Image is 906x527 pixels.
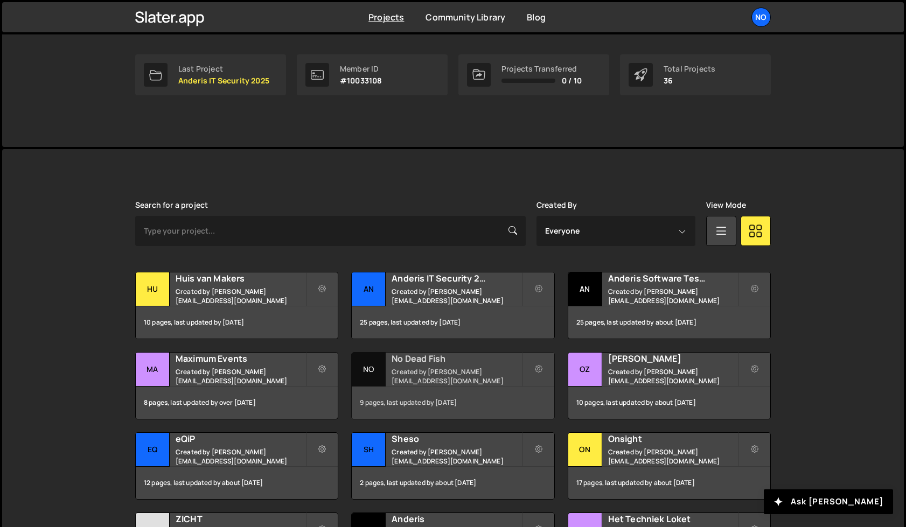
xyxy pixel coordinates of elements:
[135,54,286,95] a: Last Project Anderis IT Security 2025
[568,272,771,339] a: An Anderis Software Testing Created by [PERSON_NAME][EMAIL_ADDRESS][DOMAIN_NAME] 25 pages, last u...
[392,367,521,385] small: Created by [PERSON_NAME][EMAIL_ADDRESS][DOMAIN_NAME]
[176,272,305,284] h2: Huis van Makers
[352,467,554,499] div: 2 pages, last updated by about [DATE]
[608,513,738,525] h2: Het Techniek Loket
[664,76,715,85] p: 36
[135,352,338,419] a: Ma Maximum Events Created by [PERSON_NAME][EMAIL_ADDRESS][DOMAIN_NAME] 8 pages, last updated by o...
[351,272,554,339] a: An Anderis IT Security 2025 Created by [PERSON_NAME][EMAIL_ADDRESS][DOMAIN_NAME] 25 pages, last u...
[568,432,771,500] a: On Onsight Created by [PERSON_NAME][EMAIL_ADDRESS][DOMAIN_NAME] 17 pages, last updated by about [...
[340,65,382,73] div: Member ID
[608,433,738,445] h2: Onsight
[352,433,386,467] div: Sh
[392,513,521,525] h2: Anderis
[352,272,386,306] div: An
[392,287,521,305] small: Created by [PERSON_NAME][EMAIL_ADDRESS][DOMAIN_NAME]
[136,272,170,306] div: Hu
[751,8,771,27] a: No
[608,367,738,385] small: Created by [PERSON_NAME][EMAIL_ADDRESS][DOMAIN_NAME]
[351,352,554,419] a: No No Dead Fish Created by [PERSON_NAME][EMAIL_ADDRESS][DOMAIN_NAME] 9 pages, last updated by [DATE]
[608,447,738,466] small: Created by [PERSON_NAME][EMAIL_ADDRESS][DOMAIN_NAME]
[176,287,305,305] small: Created by [PERSON_NAME][EMAIL_ADDRESS][DOMAIN_NAME]
[176,433,305,445] h2: eQiP
[764,489,893,514] button: Ask [PERSON_NAME]
[568,352,771,419] a: OZ [PERSON_NAME] Created by [PERSON_NAME][EMAIL_ADDRESS][DOMAIN_NAME] 10 pages, last updated by a...
[352,387,554,419] div: 9 pages, last updated by [DATE]
[178,76,269,85] p: Anderis IT Security 2025
[392,447,521,466] small: Created by [PERSON_NAME][EMAIL_ADDRESS][DOMAIN_NAME]
[664,65,715,73] div: Total Projects
[176,447,305,466] small: Created by [PERSON_NAME][EMAIL_ADDRESS][DOMAIN_NAME]
[135,432,338,500] a: eQ eQiP Created by [PERSON_NAME][EMAIL_ADDRESS][DOMAIN_NAME] 12 pages, last updated by about [DATE]
[608,353,738,364] h2: [PERSON_NAME]
[352,353,386,387] div: No
[568,433,602,467] div: On
[536,201,577,209] label: Created By
[568,387,770,419] div: 10 pages, last updated by about [DATE]
[527,11,546,23] a: Blog
[136,387,338,419] div: 8 pages, last updated by over [DATE]
[135,201,208,209] label: Search for a project
[135,216,526,246] input: Type your project...
[368,11,404,23] a: Projects
[176,513,305,525] h2: ZICHT
[608,287,738,305] small: Created by [PERSON_NAME][EMAIL_ADDRESS][DOMAIN_NAME]
[136,306,338,339] div: 10 pages, last updated by [DATE]
[608,272,738,284] h2: Anderis Software Testing
[136,353,170,387] div: Ma
[176,367,305,385] small: Created by [PERSON_NAME][EMAIL_ADDRESS][DOMAIN_NAME]
[352,306,554,339] div: 25 pages, last updated by [DATE]
[568,353,602,387] div: OZ
[176,353,305,364] h2: Maximum Events
[340,76,382,85] p: #10033108
[568,306,770,339] div: 25 pages, last updated by about [DATE]
[136,467,338,499] div: 12 pages, last updated by about [DATE]
[351,432,554,500] a: Sh Sheso Created by [PERSON_NAME][EMAIL_ADDRESS][DOMAIN_NAME] 2 pages, last updated by about [DATE]
[135,272,338,339] a: Hu Huis van Makers Created by [PERSON_NAME][EMAIL_ADDRESS][DOMAIN_NAME] 10 pages, last updated by...
[568,272,602,306] div: An
[392,353,521,364] h2: No Dead Fish
[501,65,582,73] div: Projects Transferred
[706,201,746,209] label: View Mode
[426,11,505,23] a: Community Library
[392,272,521,284] h2: Anderis IT Security 2025
[562,76,582,85] span: 0 / 10
[392,433,521,445] h2: Sheso
[178,65,269,73] div: Last Project
[568,467,770,499] div: 17 pages, last updated by about [DATE]
[136,433,170,467] div: eQ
